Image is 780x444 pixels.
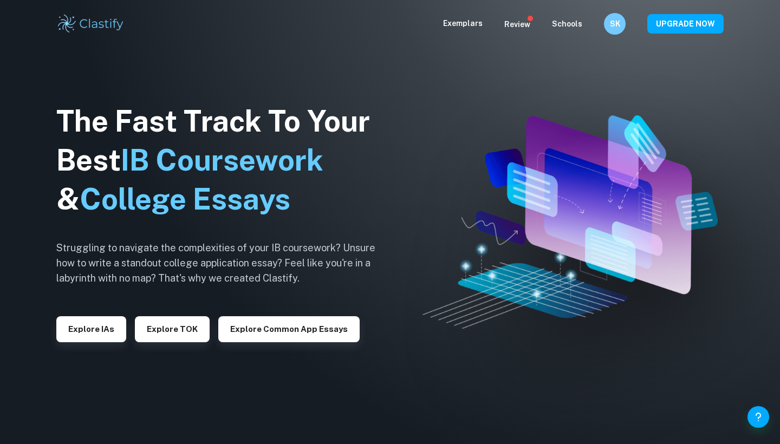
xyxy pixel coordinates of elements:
button: SK [604,13,626,35]
a: Explore TOK [135,323,210,334]
button: Explore TOK [135,316,210,342]
span: IB Coursework [121,143,323,177]
a: Explore IAs [56,323,126,334]
h1: The Fast Track To Your Best & [56,102,392,219]
p: Exemplars [443,17,483,29]
button: Explore IAs [56,316,126,342]
img: Clastify logo [56,13,125,35]
img: Clastify hero [422,115,717,329]
span: College Essays [80,182,290,216]
p: Review [504,18,530,30]
a: Explore Common App essays [218,323,360,334]
button: UPGRADE NOW [647,14,724,34]
button: Help and Feedback [747,406,769,428]
h6: Struggling to navigate the complexities of your IB coursework? Unsure how to write a standout col... [56,240,392,286]
h6: SK [609,18,621,30]
button: Explore Common App essays [218,316,360,342]
a: Schools [552,19,582,28]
